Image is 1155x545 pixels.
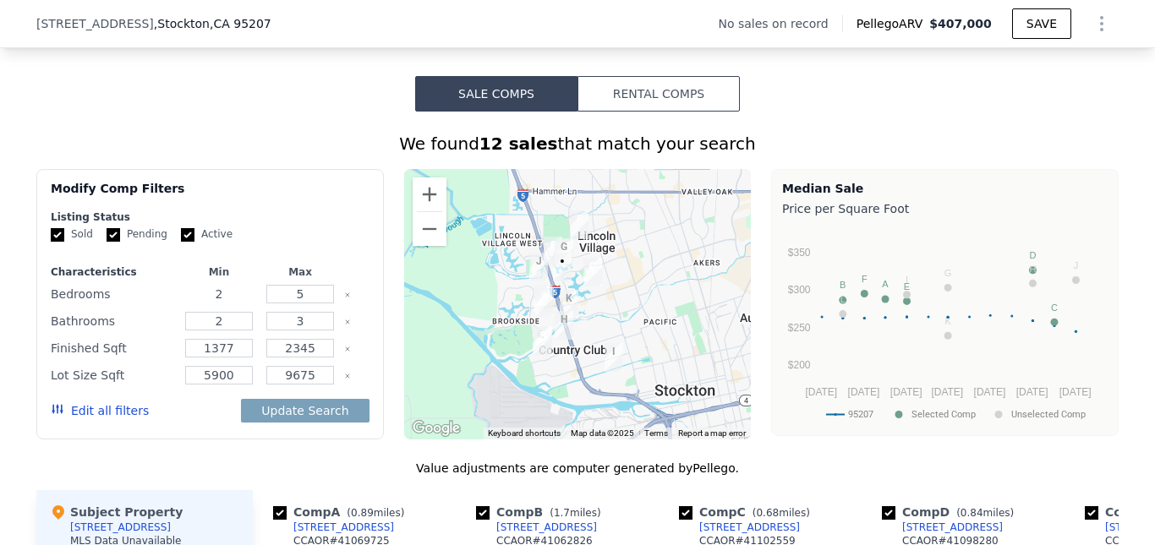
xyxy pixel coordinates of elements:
label: Pending [107,227,167,242]
button: Zoom in [413,177,446,211]
text: D [1029,250,1036,260]
text: $300 [788,284,811,296]
div: Value adjustments are computer generated by Pellego . [36,460,1119,477]
text: C [1051,302,1058,313]
button: Clear [344,292,351,298]
div: Comp B [476,504,608,520]
a: Report a map error [678,428,746,438]
div: 3339 W Euclid Ave [534,327,552,356]
div: Min [182,265,256,279]
text: $350 [788,247,811,259]
button: Clear [344,346,351,352]
div: 2117 Lido Cir [583,258,602,286]
text: Selected Comp [911,409,976,420]
button: Zoom out [413,212,446,246]
text: A [882,279,889,289]
input: Active [181,228,194,242]
span: [STREET_ADDRESS] [36,15,154,32]
text: K [944,316,951,326]
button: Show Options [1085,7,1119,41]
button: Rental Comps [577,76,740,112]
div: [STREET_ADDRESS] [902,520,1003,534]
div: 4564 Winding River Cir [534,285,552,313]
div: Comp C [679,504,817,520]
div: Finished Sqft [51,336,175,360]
div: No sales on record [718,15,841,32]
div: 2933 White Sand Ct [535,288,554,317]
a: [STREET_ADDRESS] [273,520,394,534]
div: [STREET_ADDRESS] [496,520,597,534]
text: I [906,275,908,285]
text: [DATE] [848,386,880,398]
div: We found that match your search [36,132,1119,155]
span: ( miles) [950,507,1021,519]
span: ( miles) [746,507,817,519]
div: Comp D [882,504,1021,520]
div: 1845 Sheridan Way [570,210,588,239]
div: Lot Size Sqft [51,363,175,387]
text: H [1029,264,1036,274]
a: [STREET_ADDRESS] [882,520,1003,534]
text: B [840,280,846,290]
text: F [862,274,868,284]
div: Bathrooms [51,309,175,333]
input: Pending [107,228,120,242]
div: A chart. [782,221,1108,432]
div: Comp A [273,504,411,520]
div: Max [263,265,337,279]
label: Active [181,227,233,242]
button: Clear [344,373,351,379]
label: Sold [51,227,93,242]
div: 2726 De Ovan Ave [555,311,573,340]
button: Keyboard shortcuts [488,428,561,439]
div: 3522 Quail Lakes Dr [553,253,572,281]
input: Sold [51,228,64,242]
text: 95207 [848,409,873,420]
div: 3352 Princeton Ave [533,326,551,355]
text: L [840,294,846,304]
span: 1.7 [554,507,570,519]
div: [STREET_ADDRESS] [699,520,800,534]
div: 5867 Turtle Valley Dr [544,237,562,265]
div: 2565 Michaelangelo Dr [560,290,578,319]
a: Terms (opens in new tab) [644,428,668,438]
span: ( miles) [340,507,411,519]
text: [DATE] [931,386,963,398]
span: 0.89 [351,507,374,519]
button: SAVE [1012,8,1071,39]
button: Update Search [241,399,369,422]
img: Google [408,417,464,439]
strong: 12 sales [479,134,558,154]
button: Edit all filters [51,402,149,419]
text: $250 [788,322,811,334]
div: Bedrooms [51,282,175,306]
span: ( miles) [543,507,607,519]
div: 1528 Abbey Ct [605,343,623,372]
button: Sale Comps [415,76,577,112]
div: 3157 Autumn Chase Cir [529,253,548,281]
text: $200 [788,359,811,371]
span: Pellego ARV [857,15,930,32]
div: Price per Square Foot [782,197,1108,221]
span: 0.68 [756,507,779,519]
span: , Stockton [154,15,271,32]
text: E [904,281,910,292]
text: G [944,268,952,278]
text: [DATE] [805,386,837,398]
div: Median Sale [782,180,1108,197]
div: Subject Property [50,504,183,520]
div: Modify Comp Filters [51,180,369,210]
span: $407,000 [929,17,992,30]
div: [STREET_ADDRESS] [293,520,394,534]
div: 5826 Widgeon Ct [555,238,573,267]
text: Unselected Comp [1011,409,1086,420]
span: Map data ©2025 [571,428,634,438]
button: Clear [344,319,351,325]
text: [DATE] [974,386,1006,398]
div: [STREET_ADDRESS] [70,520,171,534]
span: 0.84 [961,507,983,519]
span: , CA 95207 [210,17,271,30]
div: Characteristics [51,265,175,279]
a: [STREET_ADDRESS] [679,520,800,534]
a: [STREET_ADDRESS] [476,520,597,534]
